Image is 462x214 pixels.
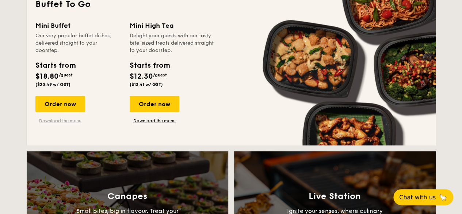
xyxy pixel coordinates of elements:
[130,72,153,81] span: $12.30
[35,82,70,87] span: ($20.49 w/ GST)
[35,20,121,31] div: Mini Buffet
[59,72,73,78] span: /guest
[130,20,215,31] div: Mini High Tea
[35,60,75,71] div: Starts from
[399,194,436,201] span: Chat with us
[107,191,147,201] h3: Canapes
[153,72,167,78] span: /guest
[309,191,361,201] h3: Live Station
[130,82,163,87] span: ($13.41 w/ GST)
[439,193,447,202] span: 🦙
[130,96,179,112] div: Order now
[130,60,169,71] div: Starts from
[35,96,85,112] div: Order now
[35,72,59,81] span: $18.80
[393,189,453,205] button: Chat with us🦙
[35,32,121,54] div: Our very popular buffet dishes, delivered straight to your doorstep.
[130,32,215,54] div: Delight your guests with our tasty bite-sized treats delivered straight to your doorstep.
[130,118,179,124] a: Download the menu
[35,118,85,124] a: Download the menu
